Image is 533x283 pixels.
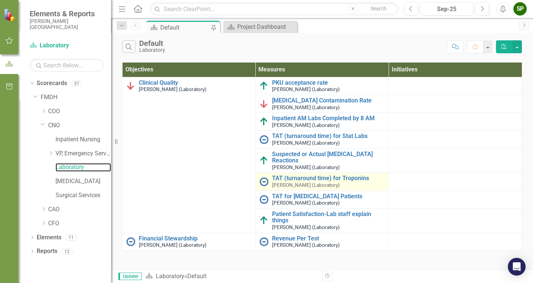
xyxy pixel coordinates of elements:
img: Below Plan [126,81,135,90]
a: Revenue Per Test [272,235,385,242]
div: 37 [71,80,83,87]
span: Elements & Reports [30,9,104,18]
small: [PERSON_NAME] (Laboratory) [272,87,340,92]
img: No Information [259,237,268,246]
span: Updater [118,273,142,280]
button: SP [513,2,527,16]
a: COO [48,107,111,116]
img: Above Target [259,81,268,90]
a: Reports [37,247,57,256]
a: FMDH [41,93,111,102]
div: 11 [65,234,77,240]
small: [PERSON_NAME] (Laboratory) [272,200,340,206]
td: Double-Click to Edit Right Click for Context Menu [255,191,389,208]
small: [PERSON_NAME] (Laboratory) [272,165,340,170]
small: [PERSON_NAME][GEOGRAPHIC_DATA] [30,18,104,30]
a: Elements [37,233,61,242]
img: Below Plan [259,100,268,108]
a: [MEDICAL_DATA] Contamination Rate [272,97,385,104]
span: Search [371,6,386,11]
td: Double-Click to Edit Right Click for Context Menu [255,173,389,191]
div: Default [160,23,209,32]
td: Double-Click to Edit Right Click for Context Menu [123,233,256,250]
a: TAT (turnaround time) for Troponins [272,175,385,182]
a: PKU acceptance rate [272,80,385,86]
td: Double-Click to Edit Right Click for Context Menu [255,113,389,131]
a: CFO [48,219,111,228]
div: Default [187,273,207,280]
a: [MEDICAL_DATA] [56,177,111,186]
a: Laboratory [156,273,184,280]
img: Above Target [259,216,268,225]
small: [PERSON_NAME] (Laboratory) [272,105,340,110]
div: Default [139,39,165,47]
div: » [145,272,316,281]
td: Double-Click to Edit Right Click for Context Menu [123,77,256,233]
img: Above Target [259,156,268,165]
img: Above Target [259,117,268,126]
button: Sep-25 [420,2,473,16]
a: Suspected or Actual [MEDICAL_DATA] Reactions [272,151,385,164]
img: No Information [259,195,268,204]
a: Clinical Quality [139,80,252,86]
div: Open Intercom Messenger [508,258,526,276]
input: Search ClearPoint... [150,3,399,16]
a: Laboratory [30,41,104,50]
small: [PERSON_NAME] (Laboratory) [272,242,340,248]
a: Scorecards [37,79,67,88]
div: 12 [61,248,73,255]
small: [PERSON_NAME] (Laboratory) [272,140,340,146]
img: ClearPoint Strategy [4,8,17,21]
img: No Information [259,135,268,144]
small: [PERSON_NAME] (Laboratory) [272,182,340,188]
small: [PERSON_NAME] (Laboratory) [272,122,340,128]
td: Double-Click to Edit Right Click for Context Menu [255,131,389,148]
input: Search Below... [30,59,104,72]
small: [PERSON_NAME] (Laboratory) [139,242,207,248]
a: Laboratory [56,163,111,172]
div: Laboratory [139,47,165,53]
td: Double-Click to Edit Right Click for Context Menu [255,233,389,250]
td: Double-Click to Edit Right Click for Context Menu [255,95,389,113]
a: Financial Stewardship [139,235,252,242]
a: Inpatient Nursing [56,135,111,144]
a: VP, Emergency Services [56,149,111,158]
a: TAT for [MEDICAL_DATA] Patients [272,193,385,200]
img: No Information [259,177,268,186]
small: [PERSON_NAME] (Laboratory) [139,87,207,92]
a: Patient Satisfaction-Lab staff explain things [272,211,385,224]
div: Project Dashboard [237,22,295,31]
img: No Information [126,237,135,246]
a: CAO [48,205,111,214]
div: Sep-25 [423,5,471,14]
button: Search [360,4,397,14]
td: Double-Click to Edit Right Click for Context Menu [255,148,389,173]
a: Surgical Services [56,191,111,200]
a: Inpatient AM Labs Completed by 8 AM [272,115,385,122]
td: Double-Click to Edit Right Click for Context Menu [255,208,389,233]
td: Double-Click to Edit Right Click for Context Menu [255,77,389,95]
a: TAT (turnaround time) for Stat Labs [272,133,385,139]
a: Project Dashboard [225,22,295,31]
small: [PERSON_NAME] (Laboratory) [272,225,340,230]
a: CNO [48,121,111,130]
